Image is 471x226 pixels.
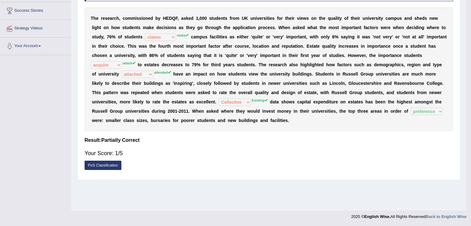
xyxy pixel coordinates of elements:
b: v [257,16,259,21]
b: n [134,25,137,30]
b: h [97,25,100,30]
b: c [123,16,125,21]
b: h [219,25,221,30]
b: e [151,25,154,30]
b: 0 [204,16,207,21]
b: u [251,16,253,21]
b: g [216,25,219,30]
b: e [107,16,110,21]
b: s [376,25,378,30]
b: d [216,16,218,21]
b: r [352,25,353,30]
b: a [365,25,368,30]
b: a [313,25,316,30]
b: s [272,25,275,30]
b: e [355,16,357,21]
b: o [125,16,128,21]
b: e [399,25,401,30]
b: b [155,16,158,21]
b: t [220,34,221,39]
b: h [321,25,324,30]
b: a [181,16,184,21]
b: s [165,25,168,30]
b: 0 [199,16,202,21]
b: e [437,25,439,30]
b: p [200,34,203,39]
b: e [420,16,422,21]
b: h [207,25,209,30]
b: , [119,16,120,21]
b: t [353,25,355,30]
b: o [118,34,121,39]
b: i [256,16,257,21]
b: h [187,25,190,30]
b: r [261,25,262,30]
b: p [258,25,261,30]
b: u [397,16,399,21]
b: a [110,16,112,21]
b: s [414,16,417,21]
b: p [238,25,241,30]
b: s [209,16,212,21]
b: k [149,25,151,30]
b: r [281,16,283,21]
b: r [386,25,388,30]
b: e [289,16,292,21]
sup: ranks [177,33,189,37]
b: f [210,34,212,39]
b: d [302,25,305,30]
b: k [297,25,300,30]
b: o [114,25,117,30]
b: u [330,16,333,21]
b: t [125,25,126,30]
a: Success Stories [0,2,71,18]
b: o [251,25,253,30]
b: o [233,16,236,21]
b: a [179,25,181,30]
b: a [211,34,214,39]
b: m [128,16,131,21]
b: n [365,16,368,21]
b: h [225,25,228,30]
b: c [214,34,216,39]
b: h [396,25,399,30]
b: o [349,25,352,30]
b: e [190,25,193,30]
b: t [127,34,129,39]
b: , [198,16,199,21]
b: e [300,25,302,30]
b: , [103,34,104,39]
b: 1 [196,16,198,21]
b: t [223,16,225,21]
b: t [224,25,225,30]
b: m [196,34,199,39]
b: e [388,25,390,30]
b: s [376,16,378,21]
b: f [364,25,365,30]
b: s [184,16,186,21]
b: c [265,25,268,30]
b: c [161,25,164,30]
b: g [197,25,200,30]
b: d [191,16,194,21]
b: o [344,16,347,21]
b: h [430,25,433,30]
b: 0 [202,16,204,21]
b: r [435,25,437,30]
b: p [346,25,349,30]
b: e [132,25,134,30]
b: e [432,16,434,21]
b: f [230,16,231,21]
b: d [129,25,132,30]
b: v [369,16,372,21]
b: r [231,16,233,21]
b: a [233,25,235,30]
b: s [232,34,234,39]
b: n [407,16,409,21]
b: H [163,16,166,21]
b: s [140,34,142,39]
b: s [335,25,338,30]
b: s [174,25,177,30]
b: n [287,25,290,30]
b: e [228,25,230,30]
